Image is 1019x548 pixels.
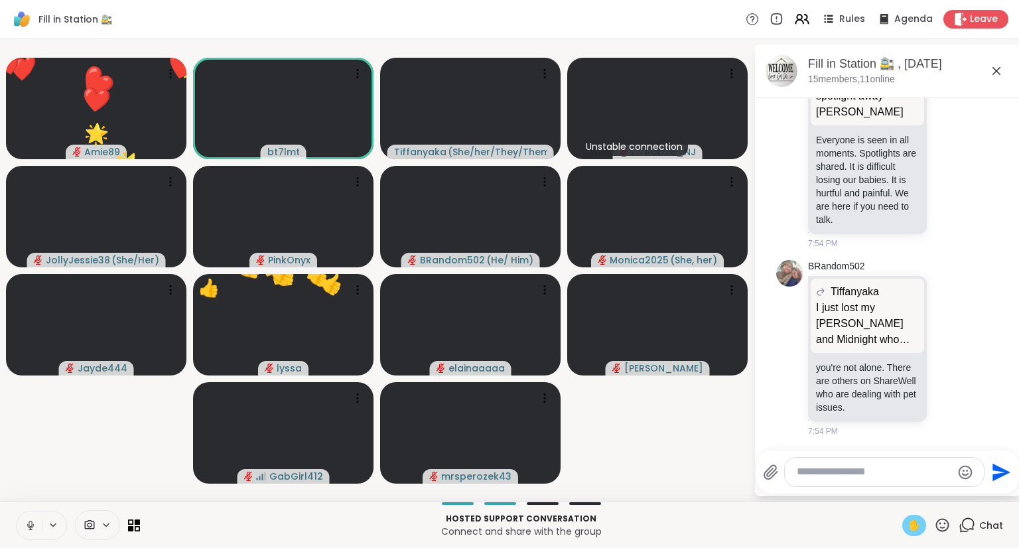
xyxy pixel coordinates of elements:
[256,255,265,265] span: audio-muted
[269,470,323,483] span: GabGirl412
[268,253,310,267] span: PinkOnyx
[394,145,446,159] span: Tiffanyaka
[267,145,300,159] span: bt7lmt
[894,13,933,26] span: Agenda
[11,8,33,31] img: ShareWell Logomark
[816,133,919,226] p: Everyone is seen in all moments. Spotlights are shared. It is difficult losing our babies. It is ...
[408,255,417,265] span: audio-muted
[612,364,622,373] span: audio-muted
[808,260,865,273] a: BRandom502
[610,253,669,267] span: Monica2025
[957,464,973,480] button: Emoji picker
[816,300,919,348] p: I just lost my [PERSON_NAME] and Midnight who were that for me. They were my reason for everythin...
[78,362,127,375] span: Jayde444
[839,13,865,26] span: Rules
[66,364,75,373] span: audio-muted
[448,145,547,159] span: ( She/her/They/Them )
[816,361,919,414] p: you're not alone. There are others on ShareWell who are dealing with pet issues.
[420,253,485,267] span: BRandom502
[198,275,220,301] div: 👍
[46,253,110,267] span: JollyJessie38
[808,425,838,437] span: 7:54 PM
[277,362,302,375] span: lyssa
[908,517,921,533] span: ✋
[598,255,607,265] span: audio-muted
[148,513,894,525] p: Hosted support conversation
[486,253,533,267] span: ( He/ Him )
[776,260,803,287] img: https://sharewell-space-live.sfo3.digitaloceanspaces.com/user-generated/127af2b2-1259-4cf0-9fd7-7...
[34,255,43,265] span: audio-muted
[979,519,1003,532] span: Chat
[797,465,951,479] textarea: Type your message
[305,255,359,309] button: 👍
[970,13,998,26] span: Leave
[831,284,879,300] span: Tiffanyaka
[72,147,82,157] span: audio-muted
[70,74,122,126] button: ❤️
[441,470,511,483] span: mrsperozek43
[624,362,703,375] span: [PERSON_NAME]
[808,73,895,86] p: 15 members, 11 online
[580,137,688,156] div: Unstable connection
[448,362,505,375] span: elainaaaaa
[38,13,112,26] span: Fill in Station 🚉
[437,364,446,373] span: audio-muted
[74,111,117,155] button: 🌟
[670,253,717,267] span: ( She, her )
[265,364,274,373] span: audio-muted
[766,55,797,87] img: Fill in Station 🚉 , Oct 13
[148,525,894,538] p: Connect and share with the group
[429,472,439,481] span: audio-muted
[808,238,838,249] span: 7:54 PM
[111,253,159,267] span: ( She/Her )
[244,472,253,481] span: audio-muted
[808,56,1010,72] div: Fill in Station 🚉 , [DATE]
[985,457,1014,487] button: Send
